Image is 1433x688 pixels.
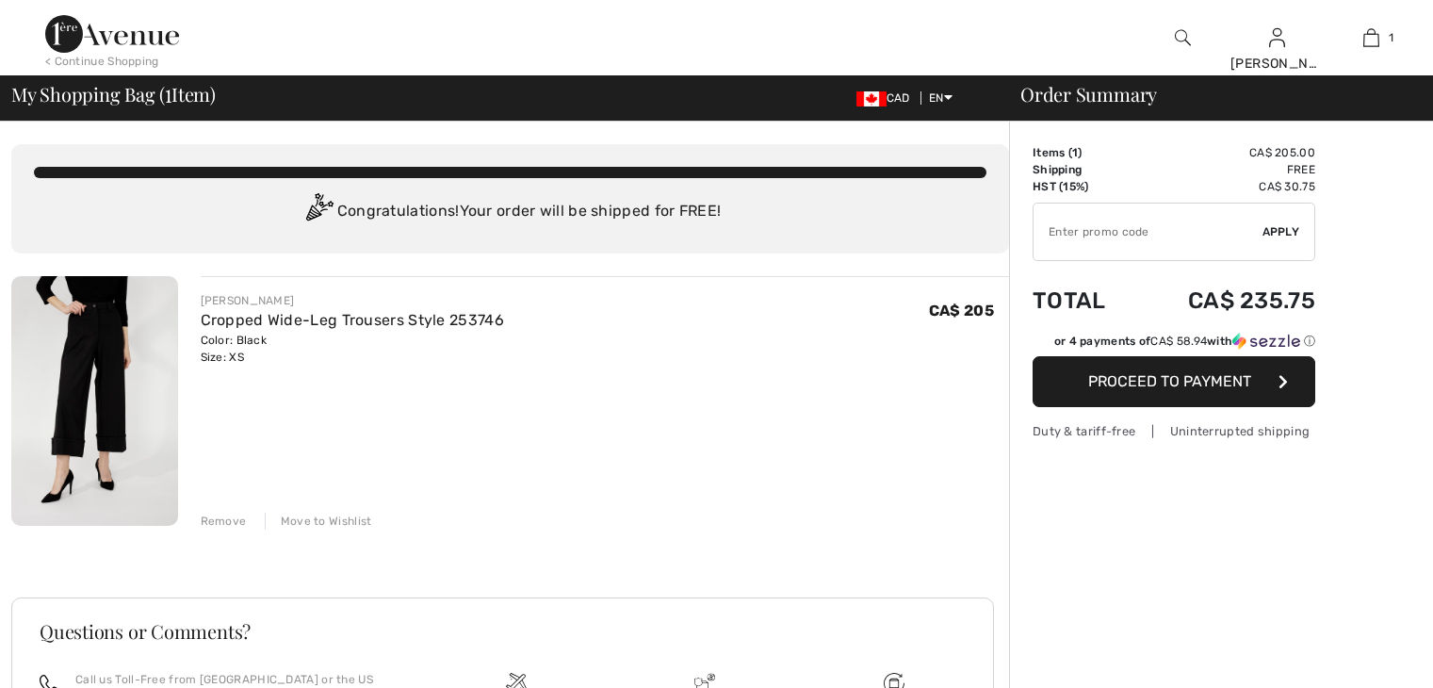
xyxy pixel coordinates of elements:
[201,513,247,530] div: Remove
[11,85,216,104] span: My Shopping Bag ( Item)
[929,302,994,319] span: CA$ 205
[45,15,179,53] img: 1ère Avenue
[1269,26,1285,49] img: My Info
[1033,178,1135,195] td: HST (15%)
[1389,29,1393,46] span: 1
[1033,161,1135,178] td: Shipping
[856,91,918,105] span: CAD
[1232,333,1300,350] img: Sezzle
[1135,178,1315,195] td: CA$ 30.75
[1088,372,1251,390] span: Proceed to Payment
[929,91,953,105] span: EN
[1072,146,1078,159] span: 1
[265,513,372,530] div: Move to Wishlist
[165,80,171,105] span: 1
[1230,54,1323,74] div: [PERSON_NAME]
[1262,223,1300,240] span: Apply
[40,622,966,641] h3: Questions or Comments?
[1269,28,1285,46] a: Sign In
[1363,26,1379,49] img: My Bag
[1054,333,1315,350] div: or 4 payments of with
[1033,356,1315,407] button: Proceed to Payment
[11,276,178,526] img: Cropped Wide-Leg Trousers Style 253746
[201,292,504,309] div: [PERSON_NAME]
[1135,269,1315,333] td: CA$ 235.75
[1175,26,1191,49] img: search the website
[1033,269,1135,333] td: Total
[1325,26,1417,49] a: 1
[1033,144,1135,161] td: Items ( )
[45,53,159,70] div: < Continue Shopping
[1135,144,1315,161] td: CA$ 205.00
[1033,333,1315,356] div: or 4 payments ofCA$ 58.94withSezzle Click to learn more about Sezzle
[1033,422,1315,440] div: Duty & tariff-free | Uninterrupted shipping
[998,85,1422,104] div: Order Summary
[1150,335,1207,348] span: CA$ 58.94
[201,332,504,366] div: Color: Black Size: XS
[34,193,986,231] div: Congratulations! Your order will be shipped for FREE!
[300,193,337,231] img: Congratulation2.svg
[201,311,504,329] a: Cropped Wide-Leg Trousers Style 253746
[1034,204,1262,260] input: Promo code
[856,91,887,106] img: Canadian Dollar
[1135,161,1315,178] td: Free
